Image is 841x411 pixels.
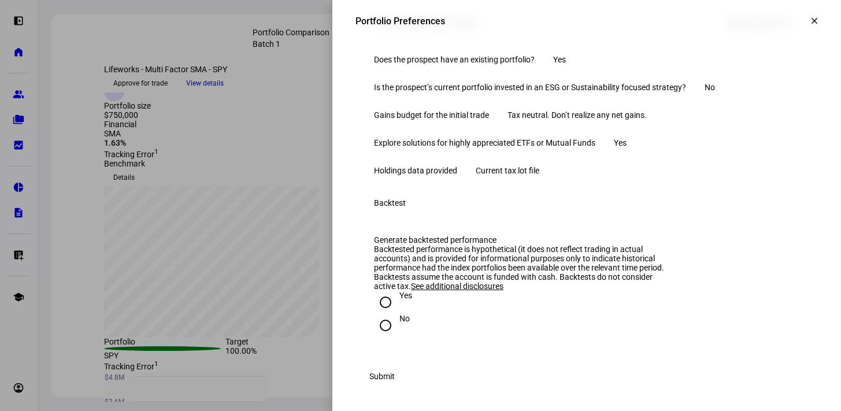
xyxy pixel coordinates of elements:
div: Gains budget for the initial trade [374,110,489,120]
span: Current tax lot file [476,166,539,175]
button: Submit [355,365,409,388]
div: Portfolio Preferences [355,16,445,27]
div: Is the prospect’s current portfolio invested in an ESG or Sustainability focused strategy? [374,83,686,92]
div: Does the prospect have an existing portfolio? [374,55,535,64]
div: Tax neutral. Don’t realize any net gains. [507,110,647,120]
div: Yes [614,138,627,147]
div: Yes [399,291,412,300]
div: Generate backtested performance [374,235,672,245]
div: Holdings data provided [374,166,457,175]
mat-icon: clear [809,16,820,26]
span: Submit [369,365,395,388]
a: ethic-tax-transition-template - Rangarju, Shravan.xlsx [476,166,539,175]
span: See additional disclosures [411,282,503,291]
div: No [705,83,715,92]
div: Backtested performance is hypothetical (it does not reflect trading in actual accounts) and is pr... [374,245,672,291]
div: Backtest [374,198,406,208]
div: Explore solutions for highly appreciated ETFs or Mutual Funds [374,138,595,147]
div: Yes [553,55,566,64]
div: No [399,314,410,323]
